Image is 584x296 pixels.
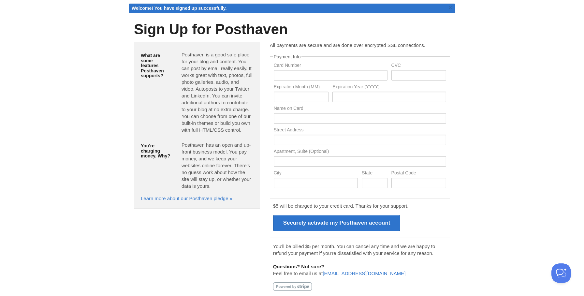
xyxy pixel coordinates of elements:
p: All payments are secure and are done over encrypted SSL connections. [270,42,450,49]
a: × [447,4,453,12]
a: Learn more about our Posthaven pledge » [141,196,232,201]
a: [EMAIL_ADDRESS][DOMAIN_NAME] [323,271,405,276]
h1: Sign Up for Posthaven [134,22,450,37]
label: Expiration Year (YYYY) [332,84,446,91]
label: Name on Card [274,106,446,112]
label: Expiration Month (MM) [274,84,328,91]
p: Feel free to email us at [273,263,447,277]
p: Posthaven has an open and up-front business model. You pay money, and we keep your websites onlin... [182,141,253,189]
p: Posthaven is a good safe place for your blog and content. You can post by email really easily. It... [182,51,253,133]
label: Street Address [274,127,446,134]
label: State [362,170,387,177]
iframe: Help Scout Beacon - Open [551,263,571,283]
legend: Payment Info [273,54,302,59]
input: Securely activate my Posthaven account [273,215,401,231]
b: Questions? Not sure? [273,264,324,269]
label: Card Number [274,63,387,69]
p: $5 will be charged to your credit card. Thanks for your support. [273,202,447,209]
label: Postal Code [391,170,446,177]
label: Apartment, Suite (Optional) [274,149,446,155]
label: City [274,170,358,177]
p: You'll be billed $5 per month. You can cancel any time and we are happy to refund your payment if... [273,243,447,257]
h5: You're charging money. Why? [141,143,172,158]
h5: What are some features Posthaven supports? [141,53,172,78]
span: Welcome! You have signed up successfully. [132,6,227,11]
label: CVC [391,63,446,69]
